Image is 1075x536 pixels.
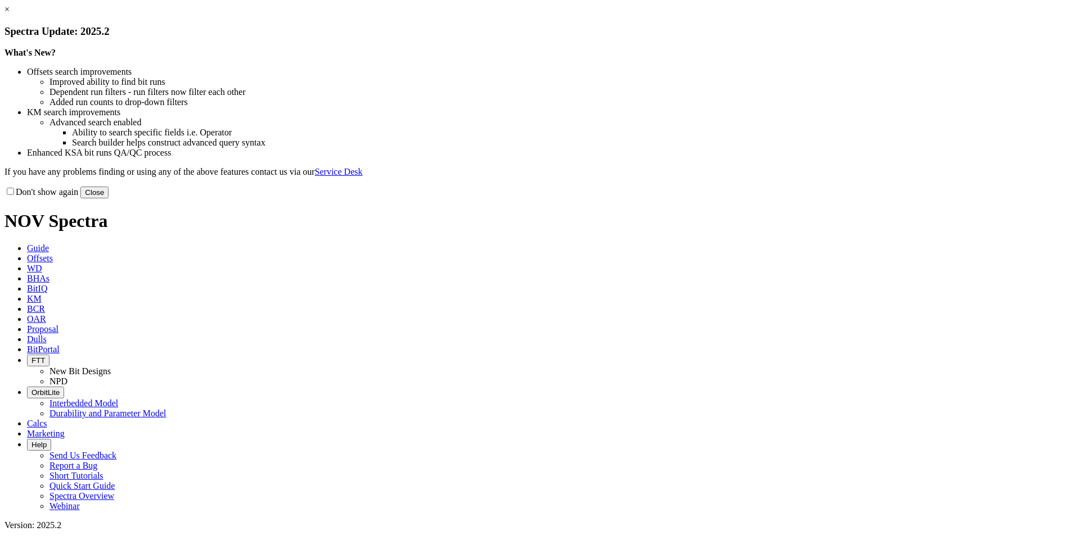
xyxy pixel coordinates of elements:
a: Service Desk [315,167,363,176]
span: BitIQ [27,284,47,293]
span: WD [27,264,42,273]
span: Marketing [27,429,65,438]
li: Enhanced KSA bit runs QA/QC process [27,148,1071,158]
span: FTT [31,356,45,365]
div: Version: 2025.2 [4,520,1071,530]
li: Added run counts to drop-down filters [49,97,1071,107]
li: Search builder helps construct advanced query syntax [72,138,1071,148]
input: Don't show again [7,188,14,195]
a: Report a Bug [49,461,97,470]
h3: Spectra Update: 2025.2 [4,25,1071,38]
label: Don't show again [4,187,78,197]
span: BitPortal [27,344,60,354]
span: BCR [27,304,45,314]
span: Dulls [27,334,47,344]
li: Improved ability to find bit runs [49,77,1071,87]
a: Durability and Parameter Model [49,408,166,418]
a: Short Tutorials [49,471,103,480]
span: Help [31,440,47,449]
h1: NOV Spectra [4,211,1071,231]
a: Webinar [49,501,80,511]
a: Interbedded Model [49,398,118,408]
a: Send Us Feedback [49,451,116,460]
span: Offsets [27,253,53,263]
span: KM [27,294,42,303]
span: Calcs [27,419,47,428]
a: Spectra Overview [49,491,114,501]
a: New Bit Designs [49,366,111,376]
span: Guide [27,243,49,253]
p: If you have any problems finding or using any of the above features contact us via our [4,167,1071,177]
li: Offsets search improvements [27,67,1071,77]
span: OrbitLite [31,388,60,397]
li: Ability to search specific fields i.e. Operator [72,128,1071,138]
span: BHAs [27,274,49,283]
li: Advanced search enabled [49,117,1071,128]
span: Proposal [27,324,58,334]
strong: What's New? [4,48,56,57]
a: Quick Start Guide [49,481,115,490]
span: OAR [27,314,46,324]
li: Dependent run filters - run filters now filter each other [49,87,1071,97]
a: × [4,4,10,14]
a: NPD [49,376,67,386]
li: KM search improvements [27,107,1071,117]
button: Close [80,187,109,198]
